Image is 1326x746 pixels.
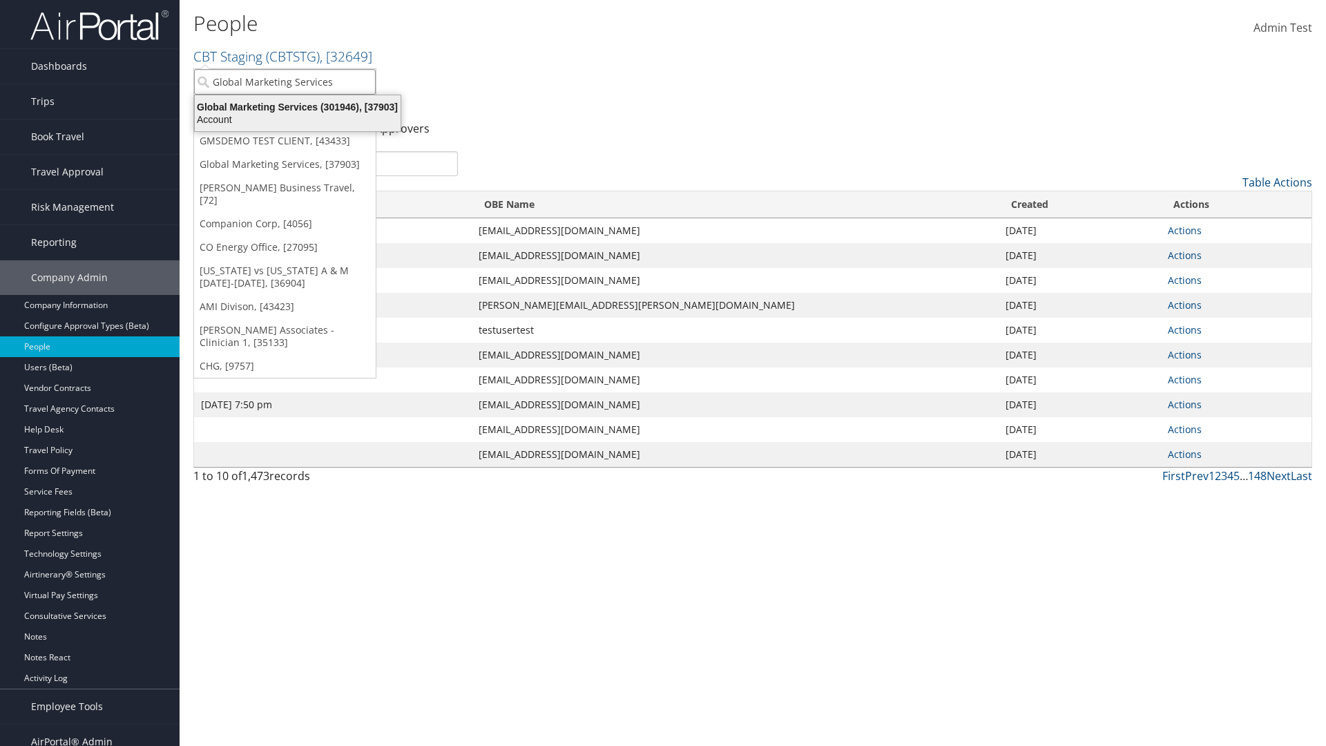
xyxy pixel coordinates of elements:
td: [DATE] 7:50 pm [194,392,472,417]
a: Table Actions [1242,175,1312,190]
a: Actions [1168,423,1202,436]
a: Actions [1168,448,1202,461]
div: Account [186,113,409,126]
input: Search Accounts [194,69,376,95]
img: airportal-logo.png [30,9,169,41]
a: 4 [1227,468,1233,484]
span: Dashboards [31,49,87,84]
div: 1 to 10 of records [193,468,458,491]
td: [EMAIL_ADDRESS][DOMAIN_NAME] [472,243,999,268]
a: [PERSON_NAME] Business Travel, [72] [194,176,376,212]
td: [EMAIL_ADDRESS][DOMAIN_NAME] [472,343,999,367]
a: Actions [1168,398,1202,411]
a: Actions [1168,298,1202,312]
td: [DATE] [999,268,1161,293]
a: CBT Staging [193,47,372,66]
a: Admin Test [1253,7,1312,50]
a: Actions [1168,249,1202,262]
td: [DATE] [999,218,1161,243]
h1: People [193,9,939,38]
a: 3 [1221,468,1227,484]
span: Trips [31,84,55,119]
a: Next [1267,468,1291,484]
span: Travel Approval [31,155,104,189]
span: 1,473 [242,468,269,484]
td: [DATE] [999,392,1161,417]
span: Admin Test [1253,20,1312,35]
span: Risk Management [31,190,114,224]
td: [DATE] [999,243,1161,268]
a: 5 [1233,468,1240,484]
a: Global Marketing Services, [37903] [194,153,376,176]
td: [EMAIL_ADDRESS][DOMAIN_NAME] [472,367,999,392]
span: … [1240,468,1248,484]
td: [DATE] [999,343,1161,367]
a: 1 [1209,468,1215,484]
a: 2 [1215,468,1221,484]
td: [DATE] [999,417,1161,442]
span: ( CBTSTG ) [266,47,320,66]
a: CHG, [9757] [194,354,376,378]
td: [EMAIL_ADDRESS][DOMAIN_NAME] [472,417,999,442]
td: [DATE] [999,293,1161,318]
td: testusertest [472,318,999,343]
td: [EMAIL_ADDRESS][DOMAIN_NAME] [472,392,999,417]
div: Global Marketing Services (301946), [37903] [186,101,409,113]
a: Prev [1185,468,1209,484]
th: Actions [1161,191,1311,218]
a: Last [1291,468,1312,484]
a: AMI Divison, [43423] [194,295,376,318]
a: Actions [1168,274,1202,287]
span: Reporting [31,225,77,260]
a: Actions [1168,323,1202,336]
a: Actions [1168,348,1202,361]
a: Approvers [375,121,430,136]
td: [DATE] [999,367,1161,392]
th: Created: activate to sort column ascending [999,191,1161,218]
a: CO Energy Office, [27095] [194,236,376,259]
td: [DATE] [999,442,1161,467]
a: 148 [1248,468,1267,484]
td: [EMAIL_ADDRESS][DOMAIN_NAME] [472,218,999,243]
td: [EMAIL_ADDRESS][DOMAIN_NAME] [472,268,999,293]
a: Companion Corp, [4056] [194,212,376,236]
span: Book Travel [31,119,84,154]
td: [DATE] [999,318,1161,343]
span: , [ 32649 ] [320,47,372,66]
th: OBE Name: activate to sort column ascending [472,191,999,218]
a: Actions [1168,373,1202,386]
span: Employee Tools [31,689,103,724]
td: [PERSON_NAME][EMAIL_ADDRESS][PERSON_NAME][DOMAIN_NAME] [472,293,999,318]
span: Company Admin [31,260,108,295]
a: [PERSON_NAME] Associates - Clinician 1, [35133] [194,318,376,354]
a: [US_STATE] vs [US_STATE] A & M [DATE]-[DATE], [36904] [194,259,376,295]
a: First [1162,468,1185,484]
a: Actions [1168,224,1202,237]
td: [EMAIL_ADDRESS][DOMAIN_NAME] [472,442,999,467]
a: GMSDEMO TEST CLIENT, [43433] [194,129,376,153]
